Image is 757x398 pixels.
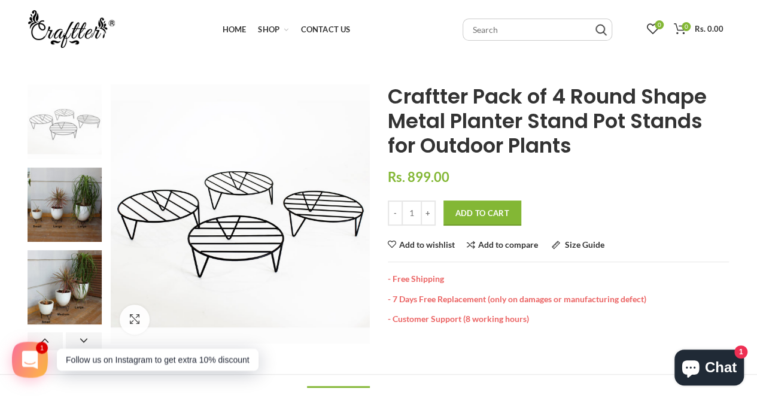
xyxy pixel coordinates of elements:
[595,24,607,36] input: Search
[463,19,612,41] input: Search
[28,84,102,159] img: CFST-5-1_150x_crop_center.jpg
[28,332,63,350] button: Previous
[478,239,538,250] span: Add to compare
[399,241,455,249] span: Add to wishlist
[217,17,253,41] a: Home
[671,350,747,388] inbox-online-store-chat: Shopify online store chat
[28,10,115,48] img: craftter.com
[28,250,102,324] img: CFST-5-3_150x_crop_center.jpg
[41,347,42,348] span: 1
[443,200,521,226] button: Add to Cart
[28,168,102,242] img: CFST-5-2_150x_crop_center.jpg
[258,25,279,34] span: Shop
[694,24,723,34] span: Rs. 0.00
[640,17,664,41] a: 0
[301,25,351,34] span: Contact Us
[552,241,604,250] a: Size Guide
[388,82,707,160] span: Craftter Pack of 4 Round Shape Metal Planter Stand Pot Stands for Outdoor Plants
[252,17,294,41] a: Shop
[66,332,102,350] button: Next
[223,25,247,34] span: Home
[388,200,403,226] input: -
[667,17,729,41] a: 0 Rs. 0.00
[655,20,664,29] span: 0
[295,17,357,41] a: Contact Us
[388,169,449,185] span: Rs. 899.00
[421,200,436,226] input: +
[682,22,691,31] span: 0
[388,241,455,249] a: Add to wishlist
[467,241,538,250] a: Add to compare
[388,262,729,324] div: - Free Shipping - 7 Days Free Replacement (only on damages or manufacturing defect) - Customer Su...
[565,239,604,250] span: Size Guide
